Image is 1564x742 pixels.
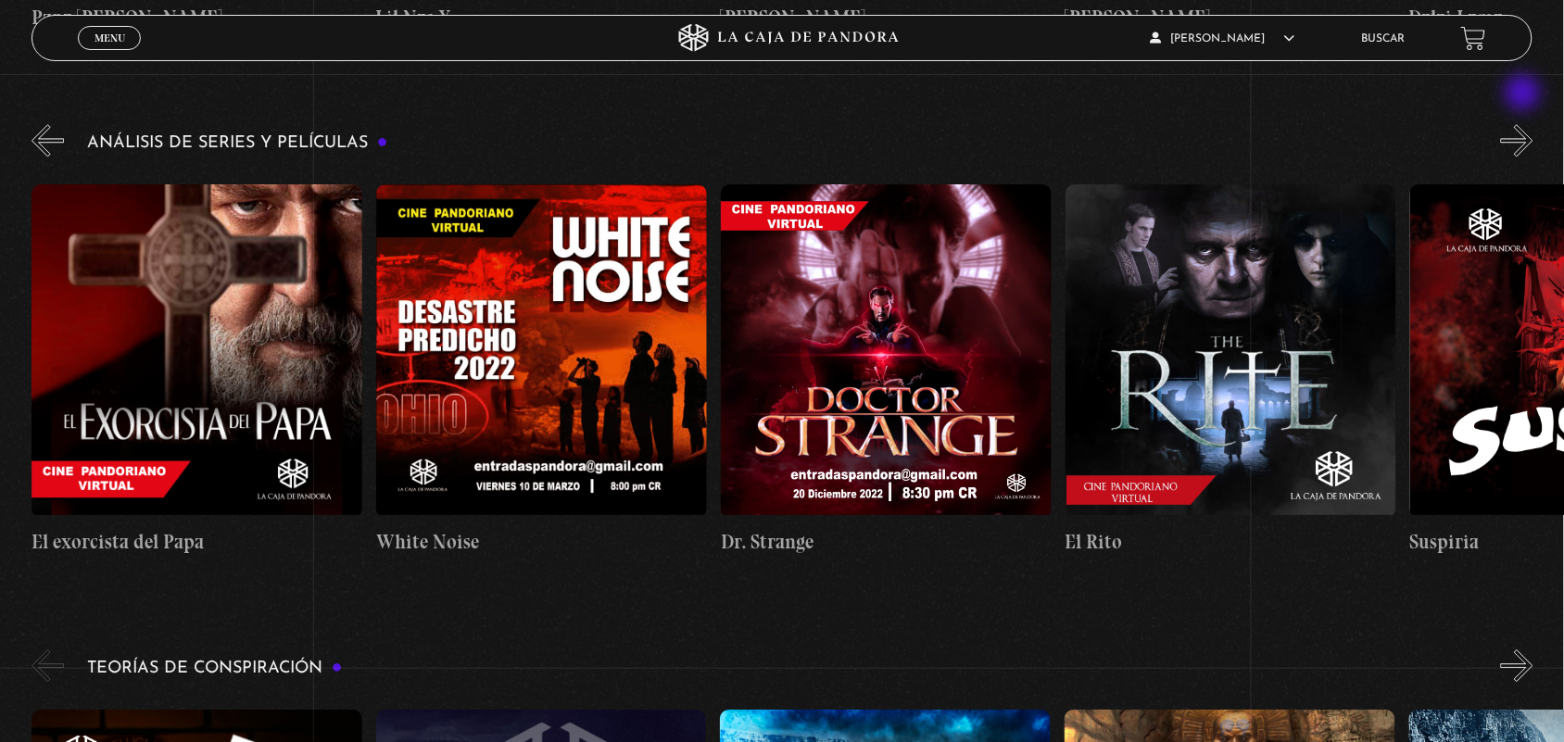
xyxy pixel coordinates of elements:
h3: Teorías de Conspiración [87,660,343,677]
h3: Análisis de series y películas [87,134,388,152]
button: Next [1501,124,1533,157]
h4: [PERSON_NAME] [1065,2,1395,31]
h4: El exorcista del Papa [32,527,362,557]
button: Previous [32,649,64,682]
span: Menu [95,32,125,44]
a: Dr. Strange [721,170,1052,572]
button: Next [1501,649,1533,682]
h4: White Noise [376,527,707,557]
button: Previous [32,124,64,157]
a: Buscar [1362,33,1406,44]
h4: [PERSON_NAME] [720,2,1051,31]
a: White Noise [376,170,707,572]
a: El exorcista del Papa [32,170,362,572]
span: Cerrar [88,48,132,61]
h4: Dr. Strange [721,527,1052,557]
span: [PERSON_NAME] [1151,33,1295,44]
a: El Rito [1066,170,1396,572]
h4: Papa [PERSON_NAME] [32,2,362,31]
h4: Lil Nas X [376,2,707,31]
h4: El Rito [1066,527,1396,557]
a: View your shopping cart [1461,26,1486,51]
